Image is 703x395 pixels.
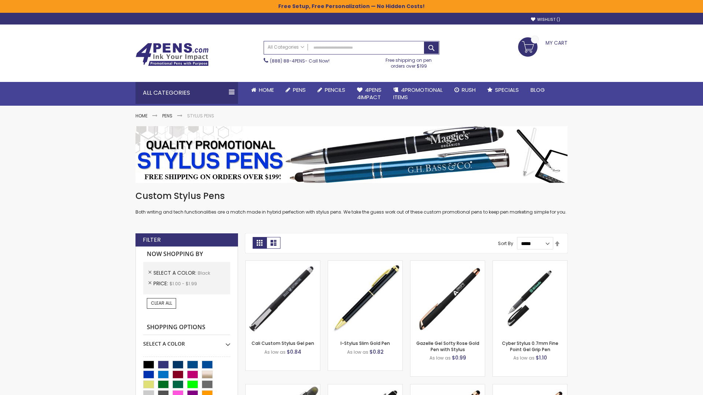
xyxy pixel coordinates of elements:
[259,86,274,94] span: Home
[347,349,368,355] span: As low as
[143,335,230,347] div: Select A Color
[351,82,387,106] a: 4Pens4impact
[493,384,567,390] a: Gazelle Gel Softy Rose Gold Pen with Stylus - ColorJet-Black
[429,355,451,361] span: As low as
[452,354,466,361] span: $0.99
[462,86,476,94] span: Rush
[481,82,525,98] a: Specials
[531,17,560,22] a: Wishlist
[357,86,382,101] span: 4Pens 4impact
[287,348,301,355] span: $0.84
[147,298,176,308] a: Clear All
[253,237,267,249] strong: Grid
[531,86,545,94] span: Blog
[312,82,351,98] a: Pencils
[170,281,197,287] span: $1.00 - $1.99
[245,82,280,98] a: Home
[246,261,320,335] img: Cali Custom Stylus Gel pen-Black
[513,355,535,361] span: As low as
[325,86,345,94] span: Pencils
[264,349,286,355] span: As low as
[270,58,305,64] a: (888) 88-4PENS
[198,270,210,276] span: Black
[151,300,172,306] span: Clear All
[153,280,170,287] span: Price
[280,82,312,98] a: Pens
[416,340,479,352] a: Gazelle Gel Softy Rose Gold Pen with Stylus
[135,190,568,215] div: Both writing and tech functionalities are a match made in hybrid perfection with stylus pens. We ...
[264,41,308,53] a: All Categories
[410,384,485,390] a: Islander Softy Rose Gold Gel Pen with Stylus-Black
[387,82,449,106] a: 4PROMOTIONALITEMS
[410,261,485,335] img: Gazelle Gel Softy Rose Gold Pen with Stylus-Black
[187,113,214,119] strong: Stylus Pens
[143,320,230,335] strong: Shopping Options
[502,340,558,352] a: Cyber Stylus 0.7mm Fine Point Gel Grip Pen
[143,236,161,244] strong: Filter
[449,82,481,98] a: Rush
[153,269,198,276] span: Select A Color
[525,82,551,98] a: Blog
[328,384,402,390] a: Custom Soft Touch® Metal Pens with Stylus-Black
[246,384,320,390] a: Souvenir® Jalan Highlighter Stylus Pen Combo-Black
[135,82,238,104] div: All Categories
[341,340,390,346] a: I-Stylus Slim Gold Pen
[536,354,547,361] span: $1.10
[328,260,402,267] a: I-Stylus Slim Gold-Black
[393,86,443,101] span: 4PROMOTIONAL ITEMS
[498,240,513,247] label: Sort By
[293,86,306,94] span: Pens
[328,261,402,335] img: I-Stylus Slim Gold-Black
[493,260,567,267] a: Cyber Stylus 0.7mm Fine Point Gel Grip Pen-Black
[410,260,485,267] a: Gazelle Gel Softy Rose Gold Pen with Stylus-Black
[162,113,172,119] a: Pens
[369,348,384,355] span: $0.82
[135,126,568,183] img: Stylus Pens
[495,86,519,94] span: Specials
[246,260,320,267] a: Cali Custom Stylus Gel pen-Black
[270,58,330,64] span: - Call Now!
[135,43,209,66] img: 4Pens Custom Pens and Promotional Products
[135,113,148,119] a: Home
[493,261,567,335] img: Cyber Stylus 0.7mm Fine Point Gel Grip Pen-Black
[378,54,440,69] div: Free shipping on pen orders over $199
[252,340,314,346] a: Cali Custom Stylus Gel pen
[135,190,568,202] h1: Custom Stylus Pens
[268,44,304,50] span: All Categories
[143,247,230,262] strong: Now Shopping by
